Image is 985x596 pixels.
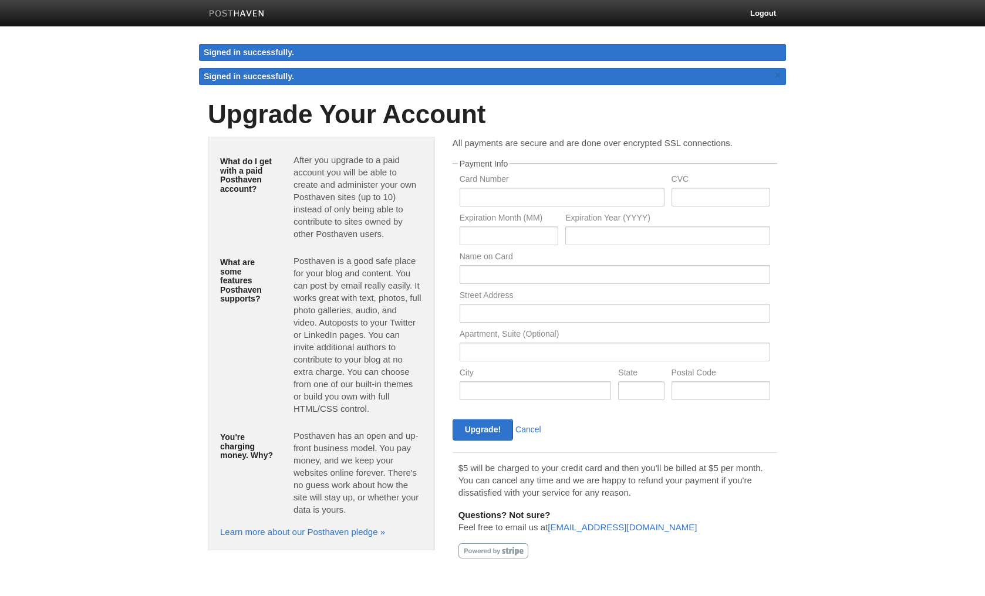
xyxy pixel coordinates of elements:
[460,330,770,341] label: Apartment, Suite (Optional)
[460,175,664,186] label: Card Number
[458,509,771,533] p: Feel free to email us at
[294,429,423,516] p: Posthaven has an open and up-front business model. You pay money, and we keep your websites onlin...
[515,425,541,434] a: Cancel
[220,433,276,460] h5: You're charging money. Why?
[565,214,770,225] label: Expiration Year (YYYY)
[458,510,551,520] b: Questions? Not sure?
[294,154,423,240] p: After you upgrade to a paid account you will be able to create and administer your own Posthaven ...
[618,368,664,380] label: State
[220,527,385,537] a: Learn more about our Posthaven pledge »
[458,160,510,168] legend: Payment Info
[453,419,513,441] input: Upgrade!
[453,137,777,149] p: All payments are secure and are done over encrypted SSL connections.
[773,68,783,83] a: ×
[460,291,770,302] label: Street Address
[460,368,612,380] label: City
[548,522,697,532] a: [EMAIL_ADDRESS][DOMAIN_NAME]
[199,44,786,61] div: Signed in successfully.
[672,368,770,380] label: Postal Code
[460,252,770,263] label: Name on Card
[220,258,276,303] h5: What are some features Posthaven supports?
[458,462,771,499] p: $5 will be charged to your credit card and then you'll be billed at $5 per month. You can cancel ...
[460,214,558,225] label: Expiration Month (MM)
[208,100,777,128] h1: Upgrade Your Account
[209,10,265,19] img: Posthaven-bar
[220,157,276,194] h5: What do I get with a paid Posthaven account?
[294,255,423,415] p: Posthaven is a good safe place for your blog and content. You can post by email really easily. It...
[672,175,770,186] label: CVC
[204,72,294,81] span: Signed in successfully.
